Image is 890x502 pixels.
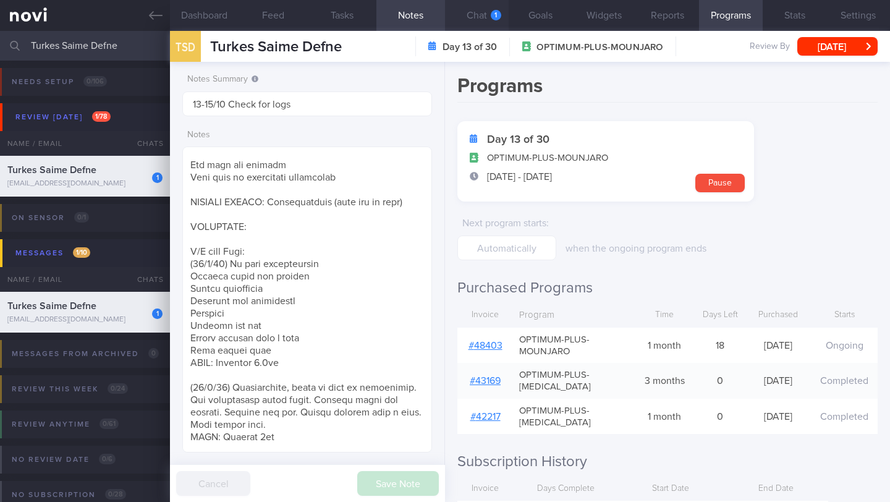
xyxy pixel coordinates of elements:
div: Completed [811,368,877,393]
div: Needs setup [9,74,110,90]
div: 1 [491,10,501,20]
span: Turkes Saime Defne [7,301,96,311]
div: [DATE] [745,333,811,358]
button: [DATE] [797,37,878,56]
input: Automatically [457,236,556,260]
div: Completed [811,404,877,429]
button: Pause [695,174,745,192]
div: 1 [152,172,163,183]
span: OPTIMUM-PLUS-[MEDICAL_DATA] [519,406,627,429]
p: when the ongoing program ends [566,242,766,255]
span: OPTIMUM-PLUS-MOUNJARO [536,41,663,54]
span: 0 / 24 [108,383,128,394]
div: Invoice [457,477,513,501]
div: 3 months [634,368,695,393]
div: Time [634,304,695,327]
div: Purchased [745,304,811,327]
span: 0 / 1 [74,212,89,223]
div: TSD [167,23,204,71]
div: Days Complete [513,477,618,501]
span: 0 / 28 [105,489,126,500]
div: Review this week [9,381,131,398]
div: [EMAIL_ADDRESS][DOMAIN_NAME] [7,315,163,325]
div: Review anytime [9,416,122,433]
div: Days Left [695,304,745,327]
span: 1 / 10 [73,247,90,258]
a: #42217 [470,412,501,422]
span: Turkes Saime Defne [210,40,342,54]
div: Starts [811,304,877,327]
div: 18 [695,333,745,358]
span: [DATE] - [DATE] [487,171,552,183]
span: 0 / 6 [99,454,116,464]
div: 1 [152,308,163,319]
a: #48403 [468,341,502,351]
strong: Day 13 of 30 [487,134,549,146]
h1: Programs [457,74,878,103]
h2: Purchased Programs [457,279,878,297]
div: Messages [12,245,93,262]
div: Chats [121,131,170,156]
label: Next program starts : [462,217,551,229]
label: Notes Summary [187,74,427,85]
div: Chats [121,267,170,292]
strong: Day 13 of 30 [443,41,497,53]
div: Invoice [457,304,513,327]
div: 0 [695,404,745,429]
span: Turkes Saime Defne [7,165,96,175]
div: On sensor [9,210,92,226]
div: 1 month [634,404,695,429]
span: 1 / 78 [92,111,111,122]
a: #43169 [470,376,501,386]
div: Program [513,304,634,328]
h2: Subscription History [457,453,878,471]
div: [EMAIL_ADDRESS][DOMAIN_NAME] [7,179,163,189]
div: End Date [723,477,828,501]
div: Review [DATE] [12,109,114,125]
div: Start Date [618,477,723,501]
div: Ongoing [811,333,877,358]
span: OPTIMUM-PLUS-MOUNJARO [519,334,627,358]
label: Notes [187,130,427,141]
div: No review date [9,451,119,468]
span: OPTIMUM-PLUS-MOUNJARO [487,152,608,164]
div: 1 month [634,333,695,358]
span: 0 / 106 [83,76,107,87]
div: Messages from Archived [9,346,162,362]
div: 0 [695,368,745,393]
span: OPTIMUM-PLUS-[MEDICAL_DATA] [519,370,627,393]
span: 0 / 61 [100,419,119,429]
span: Review By [750,41,790,53]
div: [DATE] [745,368,811,393]
span: 0 [148,348,159,359]
div: [DATE] [745,404,811,429]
